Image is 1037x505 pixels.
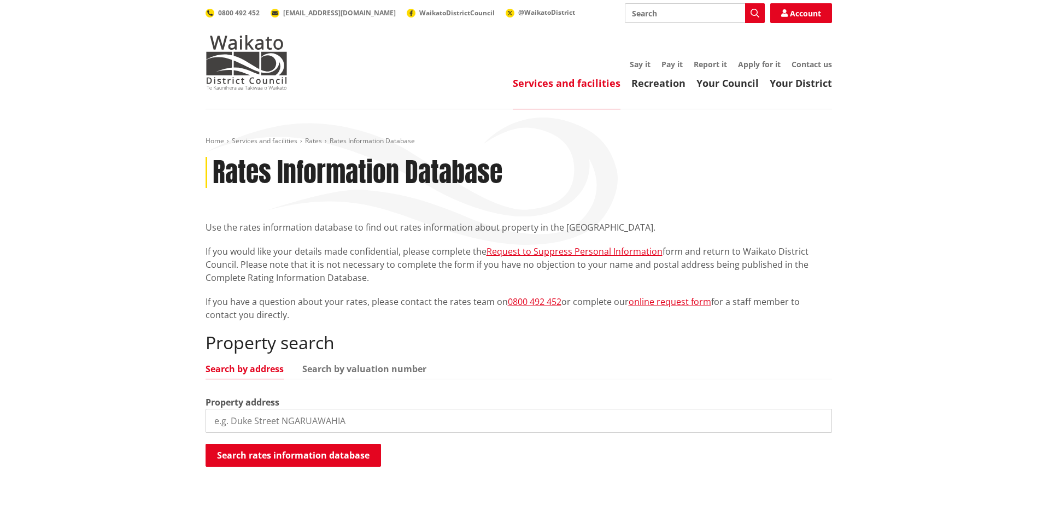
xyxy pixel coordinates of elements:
a: Recreation [631,77,686,90]
a: Your Council [696,77,759,90]
a: Search by address [206,365,284,373]
a: Services and facilities [513,77,620,90]
span: Rates Information Database [330,136,415,145]
span: [EMAIL_ADDRESS][DOMAIN_NAME] [283,8,396,17]
a: Apply for it [738,59,781,69]
a: Report it [694,59,727,69]
a: Request to Suppress Personal Information [487,245,663,257]
a: 0800 492 452 [508,296,561,308]
a: Home [206,136,224,145]
a: @WaikatoDistrict [506,8,575,17]
a: Services and facilities [232,136,297,145]
a: Your District [770,77,832,90]
nav: breadcrumb [206,137,832,146]
a: Pay it [661,59,683,69]
input: e.g. Duke Street NGARUAWAHIA [206,409,832,433]
a: [EMAIL_ADDRESS][DOMAIN_NAME] [271,8,396,17]
a: online request form [629,296,711,308]
p: If you would like your details made confidential, please complete the form and return to Waikato ... [206,245,832,284]
span: @WaikatoDistrict [518,8,575,17]
a: Search by valuation number [302,365,426,373]
p: Use the rates information database to find out rates information about property in the [GEOGRAPHI... [206,221,832,234]
span: 0800 492 452 [218,8,260,17]
span: WaikatoDistrictCouncil [419,8,495,17]
img: Waikato District Council - Te Kaunihera aa Takiwaa o Waikato [206,35,288,90]
h1: Rates Information Database [213,157,502,189]
button: Search rates information database [206,444,381,467]
a: Say it [630,59,651,69]
a: Rates [305,136,322,145]
h2: Property search [206,332,832,353]
a: Contact us [792,59,832,69]
a: Account [770,3,832,23]
a: 0800 492 452 [206,8,260,17]
p: If you have a question about your rates, please contact the rates team on or complete our for a s... [206,295,832,321]
a: WaikatoDistrictCouncil [407,8,495,17]
label: Property address [206,396,279,409]
input: Search input [625,3,765,23]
